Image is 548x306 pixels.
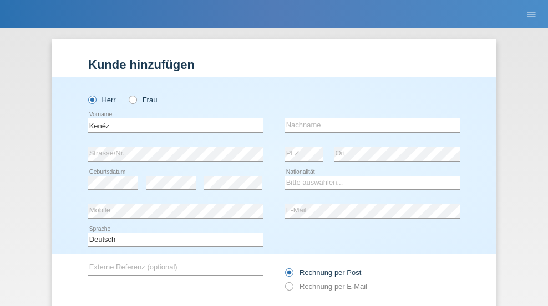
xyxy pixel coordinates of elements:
label: Rechnung per E-Mail [285,282,367,291]
label: Rechnung per Post [285,268,361,277]
label: Frau [129,96,157,104]
input: Frau [129,96,136,103]
input: Rechnung per Post [285,268,292,282]
input: Herr [88,96,95,103]
h1: Kunde hinzufügen [88,58,460,71]
input: Rechnung per E-Mail [285,282,292,296]
a: menu [520,11,542,17]
label: Herr [88,96,116,104]
i: menu [526,9,537,20]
